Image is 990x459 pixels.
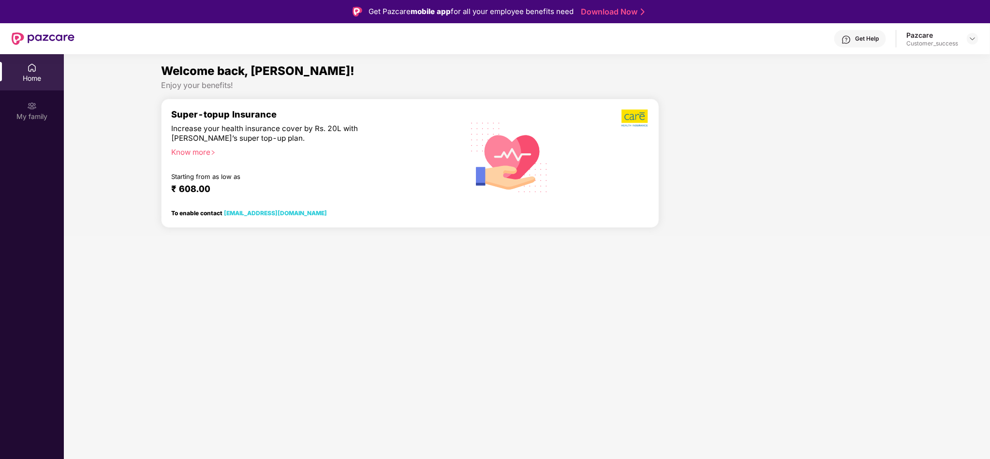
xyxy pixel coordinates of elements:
[641,7,645,17] img: Stroke
[463,110,556,204] img: svg+xml;base64,PHN2ZyB4bWxucz0iaHR0cDovL3d3dy53My5vcmcvMjAwMC9zdmciIHhtbG5zOnhsaW5rPSJodHRwOi8vd3...
[161,64,355,78] span: Welcome back, [PERSON_NAME]!
[906,40,958,47] div: Customer_success
[171,109,450,119] div: Super-topup Insurance
[855,35,879,43] div: Get Help
[621,109,649,127] img: b5dec4f62d2307b9de63beb79f102df3.png
[12,32,74,45] img: New Pazcare Logo
[906,30,958,40] div: Pazcare
[210,150,216,155] span: right
[969,35,976,43] img: svg+xml;base64,PHN2ZyBpZD0iRHJvcGRvd24tMzJ4MzIiIHhtbG5zPSJodHRwOi8vd3d3LnczLm9yZy8yMDAwL3N2ZyIgd2...
[161,80,893,90] div: Enjoy your benefits!
[171,173,409,179] div: Starting from as low as
[171,183,440,195] div: ₹ 608.00
[581,7,642,17] a: Download Now
[411,7,451,16] strong: mobile app
[353,7,362,16] img: Logo
[171,124,408,143] div: Increase your health insurance cover by Rs. 20L with [PERSON_NAME]’s super top-up plan.
[842,35,851,44] img: svg+xml;base64,PHN2ZyBpZD0iSGVscC0zMngzMiIgeG1sbnM9Imh0dHA6Ly93d3cudzMub3JnLzIwMDAvc3ZnIiB3aWR0aD...
[27,63,37,73] img: svg+xml;base64,PHN2ZyBpZD0iSG9tZSIgeG1sbnM9Imh0dHA6Ly93d3cudzMub3JnLzIwMDAvc3ZnIiB3aWR0aD0iMjAiIG...
[27,101,37,111] img: svg+xml;base64,PHN2ZyB3aWR0aD0iMjAiIGhlaWdodD0iMjAiIHZpZXdCb3g9IjAgMCAyMCAyMCIgZmlsbD0ibm9uZSIgeG...
[224,209,327,217] a: [EMAIL_ADDRESS][DOMAIN_NAME]
[171,209,327,216] div: To enable contact
[171,148,444,154] div: Know more
[369,6,574,17] div: Get Pazcare for all your employee benefits need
